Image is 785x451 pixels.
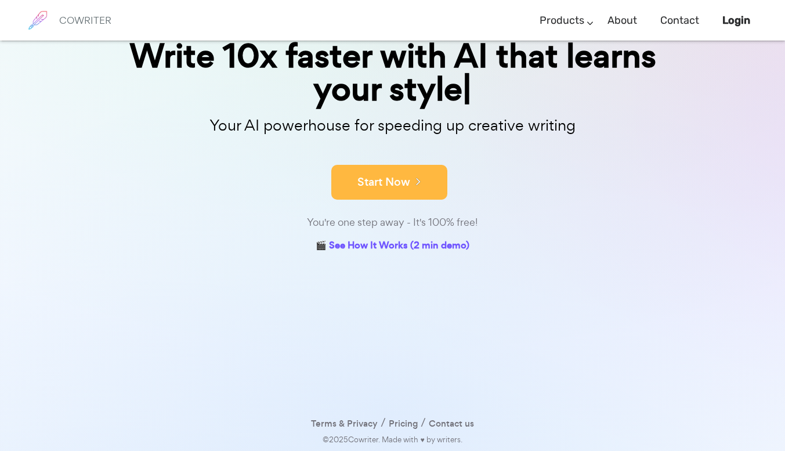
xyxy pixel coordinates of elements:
span: / [418,415,429,430]
button: Start Now [331,165,447,200]
img: brand logo [23,6,52,35]
a: Pricing [389,416,418,432]
a: Contact us [429,416,474,432]
div: Write 10x faster with AI that learns your style [103,39,683,106]
p: Your AI powerhouse for speeding up creative writing [103,113,683,138]
a: About [607,3,637,38]
b: Login [722,14,750,27]
a: Terms & Privacy [311,416,378,432]
a: Products [540,3,584,38]
a: Login [722,3,750,38]
span: / [378,415,389,430]
a: 🎬 See How It Works (2 min demo) [316,237,469,255]
h6: COWRITER [59,15,111,26]
div: You're one step away - It's 100% free! [103,214,683,231]
a: Contact [660,3,699,38]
